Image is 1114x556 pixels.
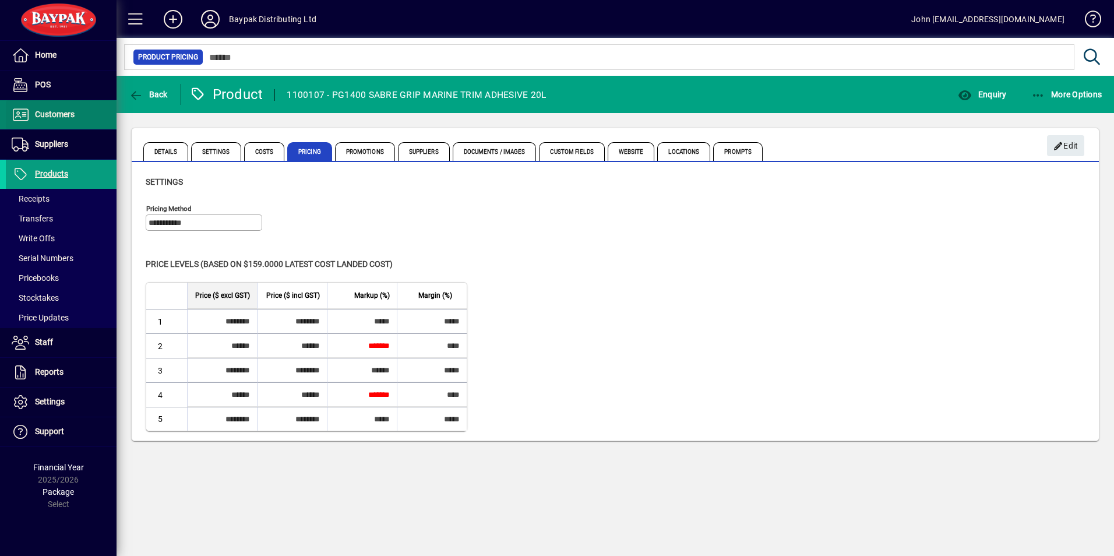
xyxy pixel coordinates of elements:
td: 2 [146,333,187,358]
span: Suppliers [398,142,450,161]
span: POS [35,80,51,89]
mat-label: Pricing method [146,205,192,213]
a: Settings [6,388,117,417]
button: Profile [192,9,229,30]
a: Reports [6,358,117,387]
span: Settings [191,142,241,161]
span: Transfers [12,214,53,223]
span: Package [43,487,74,497]
span: Customers [35,110,75,119]
div: 1100107 - PG1400 SABRE GRIP MARINE TRIM ADHESIVE 20L [287,86,546,104]
span: Support [35,427,64,436]
td: 3 [146,358,187,382]
span: Margin (%) [418,289,452,302]
span: Price ($ incl GST) [266,289,320,302]
a: Receipts [6,189,117,209]
a: Write Offs [6,228,117,248]
span: Price levels (based on $159.0000 Latest cost landed cost) [146,259,393,269]
span: More Options [1031,90,1102,99]
span: Settings [146,177,183,186]
button: Enquiry [955,84,1009,105]
a: Pricebooks [6,268,117,288]
a: Customers [6,100,117,129]
a: Home [6,41,117,70]
button: Back [126,84,171,105]
span: Suppliers [35,139,68,149]
app-page-header-button: Back [117,84,181,105]
span: Stocktakes [12,293,59,302]
td: 1 [146,309,187,333]
span: Promotions [335,142,395,161]
span: Price Updates [12,313,69,322]
a: Knowledge Base [1076,2,1099,40]
span: Costs [244,142,285,161]
span: Reports [35,367,64,376]
div: Product [189,85,263,104]
span: Website [608,142,655,161]
span: Pricebooks [12,273,59,283]
div: John [EMAIL_ADDRESS][DOMAIN_NAME] [911,10,1064,29]
span: Edit [1053,136,1078,156]
button: Edit [1047,135,1084,156]
span: Custom Fields [539,142,604,161]
a: Stocktakes [6,288,117,308]
span: Financial Year [33,463,84,472]
span: Enquiry [958,90,1006,99]
td: 4 [146,382,187,407]
a: Price Updates [6,308,117,328]
span: Back [129,90,168,99]
span: Staff [35,337,53,347]
a: Staff [6,328,117,357]
button: More Options [1028,84,1105,105]
span: Details [143,142,188,161]
a: Suppliers [6,130,117,159]
span: Markup (%) [354,289,390,302]
td: 5 [146,407,187,431]
span: Receipts [12,194,50,203]
a: Support [6,417,117,446]
span: Products [35,169,68,178]
span: Prompts [713,142,763,161]
span: Settings [35,397,65,406]
a: Serial Numbers [6,248,117,268]
a: POS [6,71,117,100]
span: Product Pricing [138,51,198,63]
span: Write Offs [12,234,55,243]
span: Pricing [287,142,332,161]
a: Transfers [6,209,117,228]
span: Documents / Images [453,142,537,161]
span: Price ($ excl GST) [195,289,250,302]
span: Home [35,50,57,59]
span: Locations [657,142,710,161]
span: Serial Numbers [12,254,73,263]
div: Baypak Distributing Ltd [229,10,316,29]
button: Add [154,9,192,30]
